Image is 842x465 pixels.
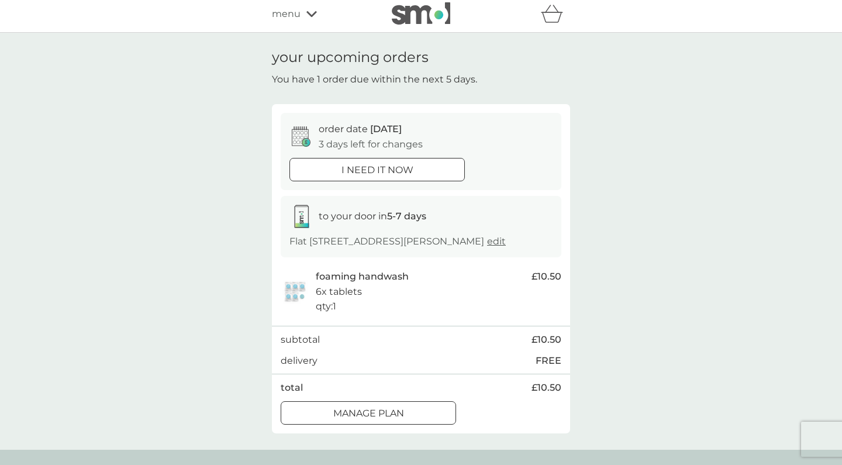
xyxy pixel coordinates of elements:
span: £10.50 [532,380,561,395]
strong: 5-7 days [387,211,426,222]
p: 6x tablets [316,284,362,299]
h1: your upcoming orders [272,49,429,66]
span: to your door in [319,211,426,222]
p: i need it now [341,163,413,178]
p: Manage plan [333,406,404,421]
p: delivery [281,353,318,368]
img: smol [392,2,450,25]
span: £10.50 [532,269,561,284]
p: qty : 1 [316,299,336,314]
p: FREE [536,353,561,368]
button: i need it now [289,158,465,181]
span: menu [272,6,301,22]
p: subtotal [281,332,320,347]
p: foaming handwash [316,269,409,284]
p: Flat [STREET_ADDRESS][PERSON_NAME] [289,234,506,249]
div: basket [541,2,570,26]
span: [DATE] [370,123,402,135]
p: You have 1 order due within the next 5 days. [272,72,477,87]
p: total [281,380,303,395]
p: order date [319,122,402,137]
p: 3 days left for changes [319,137,423,152]
a: edit [487,236,506,247]
button: Manage plan [281,401,456,425]
span: £10.50 [532,332,561,347]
